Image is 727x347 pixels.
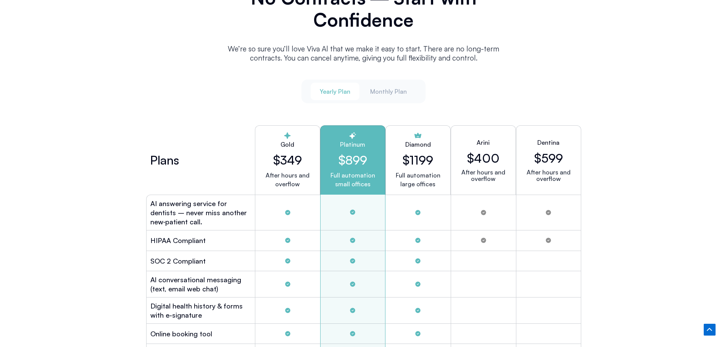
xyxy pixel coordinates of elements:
[396,171,440,189] p: Full automation large offices
[370,87,407,96] span: Monthly Plan
[150,329,212,338] h2: Online booking tool
[327,171,379,189] p: Full automation small offices
[150,199,251,226] h2: AI answering service for dentists – never miss another new‑patient call.
[537,138,559,147] h2: Dentina
[150,256,206,265] h2: SOC 2 Compliant
[219,44,509,62] p: We’re so sure you’ll love Viva Al that we make it easy to start. There are no long-term contracts...
[150,275,251,293] h2: Al conversational messaging (text, email web chat)
[150,301,251,320] h2: Digital health history & forms with e-signature
[477,138,490,147] h2: Arini
[522,169,575,182] p: After hours and overflow
[261,171,314,189] p: After hours and overflow
[261,140,314,149] h2: Gold
[150,155,179,165] h2: Plans
[534,151,563,165] h2: $599
[457,169,509,182] p: After hours and overflow
[327,140,379,149] h2: Platinum
[403,153,433,167] h2: $1199
[327,153,379,167] h2: $899
[261,153,314,167] h2: $349
[405,140,431,149] h2: Diamond
[467,151,500,165] h2: $400
[150,236,206,245] h2: HIPAA Compliant
[320,87,350,96] span: Yearly Plan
